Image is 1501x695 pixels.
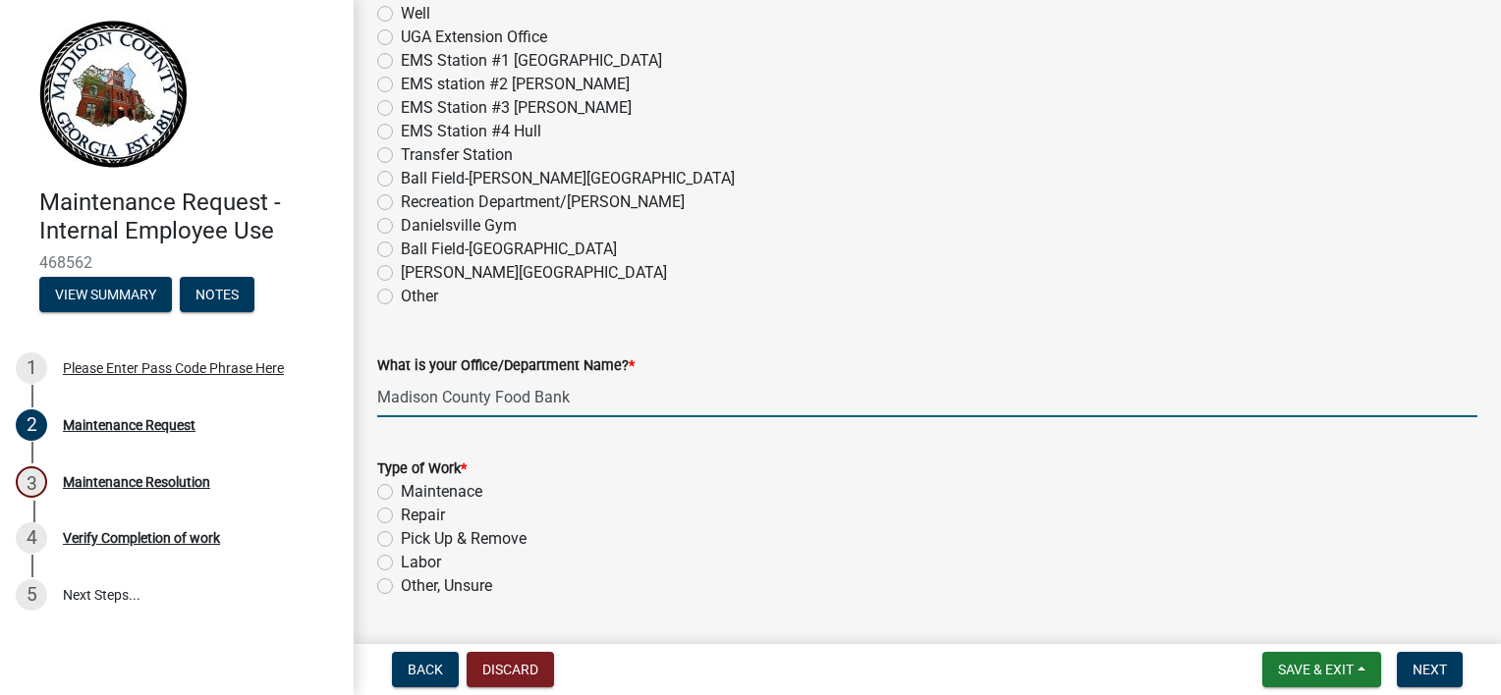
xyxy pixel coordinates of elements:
[401,2,430,26] label: Well
[377,359,635,373] label: What is your Office/Department Name?
[401,167,735,190] label: Ball Field-[PERSON_NAME][GEOGRAPHIC_DATA]
[401,49,662,73] label: EMS Station #1 [GEOGRAPHIC_DATA]
[392,652,459,687] button: Back
[39,188,338,245] h4: Maintenance Request - Internal Employee Use
[401,261,667,285] label: [PERSON_NAME][GEOGRAPHIC_DATA]
[377,462,467,476] label: Type of Work
[401,480,482,504] label: Maintenace
[401,73,630,96] label: EMS station #2 [PERSON_NAME]
[401,527,527,551] label: Pick Up & Remove
[401,551,441,574] label: Labor
[401,504,445,527] label: Repair
[401,120,541,143] label: EMS Station #4 Hull
[16,522,47,554] div: 4
[401,190,685,214] label: Recreation Department/[PERSON_NAME]
[39,253,314,272] span: 468562
[1413,662,1447,677] span: Next
[16,466,47,498] div: 3
[63,475,210,489] div: Maintenance Resolution
[467,652,554,687] button: Discard
[16,352,47,384] div: 1
[401,143,513,167] label: Transfer Station
[401,26,547,49] label: UGA Extension Office
[39,21,188,168] img: Madison County, Georgia
[16,409,47,441] div: 2
[1278,662,1354,677] span: Save & Exit
[63,418,195,432] div: Maintenance Request
[401,96,632,120] label: EMS Station #3 [PERSON_NAME]
[39,288,172,303] wm-modal-confirm: Summary
[39,277,172,312] button: View Summary
[1262,652,1381,687] button: Save & Exit
[16,579,47,611] div: 5
[63,531,220,545] div: Verify Completion of work
[63,361,284,375] div: Please Enter Pass Code Phrase Here
[401,574,492,598] label: Other, Unsure
[1397,652,1463,687] button: Next
[401,214,517,238] label: Danielsville Gym
[180,288,254,303] wm-modal-confirm: Notes
[180,277,254,312] button: Notes
[401,238,617,261] label: Ball Field-[GEOGRAPHIC_DATA]
[408,662,443,677] span: Back
[401,285,438,308] label: Other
